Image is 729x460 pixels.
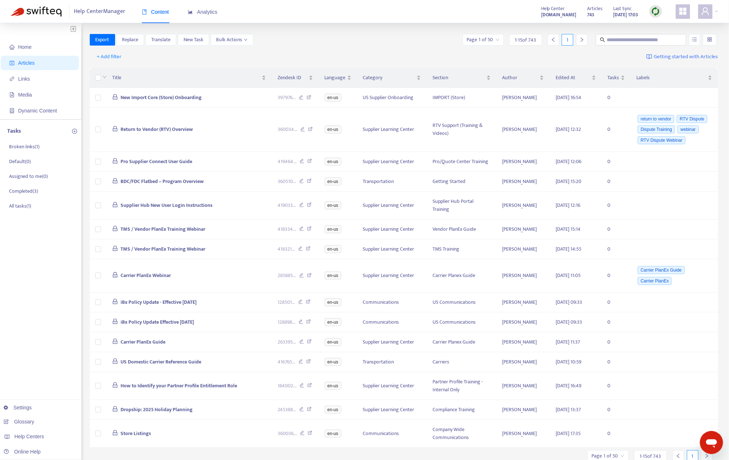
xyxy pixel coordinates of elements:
td: [PERSON_NAME] [497,312,550,332]
span: book [142,9,147,14]
button: + Add filter [92,51,127,63]
span: [DATE] 11:05 [556,271,581,280]
span: 419464 ... [278,158,296,166]
td: Supplier Learning Center [357,220,427,239]
span: Help Center [541,5,565,13]
td: Transportation [357,172,427,192]
span: Supplier Hub New User Login Instructions [121,201,212,209]
span: TMS / Vendor PlanEx Training Webinar [121,245,205,253]
th: Language [319,68,357,88]
img: image-link [646,54,652,60]
span: How to Identify your Partner Profile Entitlement Role [121,382,237,390]
th: Category [357,68,427,88]
td: Supplier Hub Portal Training [427,192,497,220]
span: [DATE] 11:37 [556,338,580,346]
span: iBx Policy Update - Effective [DATE] [121,298,197,306]
span: Tasks [608,74,619,82]
span: Home [18,44,31,50]
td: US Communications [427,312,497,332]
span: lock [112,358,118,364]
span: lock [112,158,118,164]
th: Section [427,68,497,88]
td: [PERSON_NAME] [497,239,550,259]
span: en-us [325,338,341,346]
span: [DATE] 09:33 [556,298,582,306]
td: 0 [602,259,631,293]
td: 0 [602,152,631,172]
span: en-us [325,125,341,133]
span: 418321 ... [278,245,295,253]
button: Bulk Actionsdown [211,34,253,46]
td: [PERSON_NAME] [497,172,550,192]
span: [DATE] 12:06 [556,157,581,166]
span: [DATE] 16:54 [556,93,581,102]
td: Supplier Learning Center [357,108,427,152]
td: [PERSON_NAME] [497,259,550,293]
span: Carrier PlanEx Guide [121,338,165,346]
span: 419033 ... [278,201,296,209]
button: Translate [146,34,176,46]
span: [DATE] 15:20 [556,177,581,186]
td: Pro/Quote Center Training [427,152,497,172]
span: Carrier PlanEx Webinar [121,271,171,280]
td: 0 [602,108,631,152]
td: [PERSON_NAME] [497,420,550,448]
span: Dropship: 2025 Holiday Planning [121,405,193,414]
td: TMS Training [427,239,497,259]
span: lock [112,202,118,208]
span: right [580,37,585,42]
span: Section [433,74,485,82]
td: IMPORT (Store) [427,88,497,108]
span: en-us [325,158,341,166]
span: Translate [151,36,170,44]
span: lock [112,430,118,436]
td: 0 [602,332,631,352]
a: Settings [4,405,32,410]
span: en-us [325,358,341,366]
span: container [9,108,14,113]
span: Bulk Actions [216,36,248,44]
span: Store Listings [121,429,151,438]
span: [DATE] 12:32 [556,125,581,133]
span: 416765 ... [278,358,295,366]
span: en-us [325,298,341,306]
span: en-us [325,318,341,326]
span: Edited At [556,74,590,82]
span: plus-circle [72,129,77,134]
span: Articles [587,5,603,13]
span: [DATE] 16:49 [556,382,581,390]
th: Tasks [602,68,631,88]
td: [PERSON_NAME] [497,220,550,239]
span: 360034 ... [278,125,297,133]
span: en-us [325,178,341,186]
td: Supplier Learning Center [357,259,427,293]
td: [PERSON_NAME] [497,88,550,108]
span: Language [325,74,346,82]
td: 0 [602,352,631,372]
span: TMS / Vendor PlanEx Training Webinar [121,225,205,233]
button: Replace [116,34,144,46]
span: 360036 ... [278,430,297,438]
span: lock [112,126,118,132]
span: en-us [325,382,341,390]
img: Swifteq [11,7,62,17]
td: Communications [357,420,427,448]
span: lock [112,338,118,344]
td: Company Wide Communications [427,420,497,448]
span: Content [142,9,169,15]
td: [PERSON_NAME] [497,152,550,172]
span: Labels [637,74,707,82]
strong: [DATE] 17:03 [614,11,639,19]
td: [PERSON_NAME] [497,352,550,372]
th: Author [497,68,550,88]
span: account-book [9,60,14,65]
img: sync.dc5367851b00ba804db3.png [651,7,660,16]
span: Help Centers [14,434,44,439]
td: 0 [602,220,631,239]
span: 245388 ... [278,406,296,414]
td: Carriers [427,352,497,372]
a: [DOMAIN_NAME] [541,10,577,19]
td: US Supplier Onboarding [357,88,427,108]
span: [DATE] 15:14 [556,225,581,233]
button: Export [90,34,115,46]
